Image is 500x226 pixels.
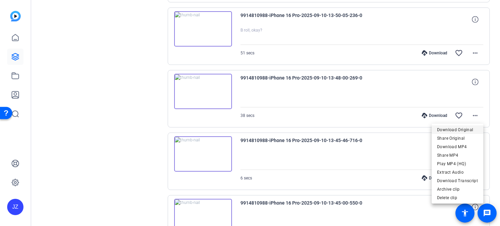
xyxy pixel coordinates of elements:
[437,134,478,142] span: Share Original
[437,194,478,202] span: Delete clip
[437,151,478,159] span: Share MP4
[437,143,478,151] span: Download MP4
[437,168,478,176] span: Extract Audio
[437,160,478,168] span: Play MP4 (HQ)
[437,185,478,193] span: Archive clip
[437,177,478,185] span: Download Transcript
[437,126,478,134] span: Download Original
